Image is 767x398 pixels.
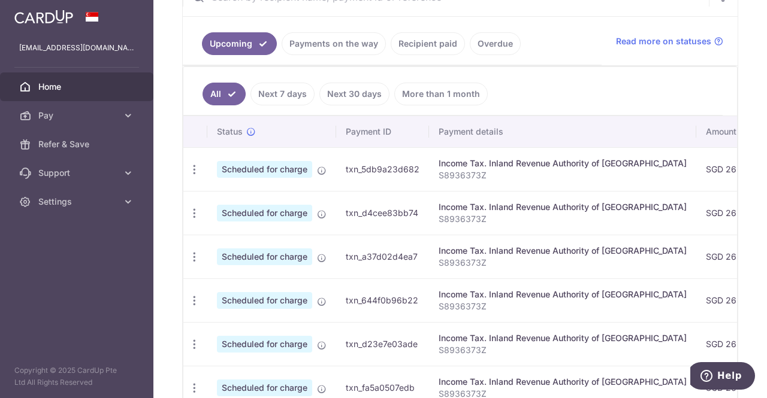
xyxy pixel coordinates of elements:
td: txn_a37d02d4ea7 [336,235,429,278]
span: Scheduled for charge [217,336,312,353]
span: Scheduled for charge [217,161,312,178]
div: Income Tax. Inland Revenue Authority of [GEOGRAPHIC_DATA] [439,157,687,169]
div: Income Tax. Inland Revenue Authority of [GEOGRAPHIC_DATA] [439,245,687,257]
div: Income Tax. Inland Revenue Authority of [GEOGRAPHIC_DATA] [439,201,687,213]
p: [EMAIL_ADDRESS][DOMAIN_NAME] [19,42,134,54]
span: Scheduled for charge [217,292,312,309]
td: SGD 262.86 [696,278,765,322]
span: Scheduled for charge [217,205,312,221]
img: CardUp [14,10,73,24]
div: Income Tax. Inland Revenue Authority of [GEOGRAPHIC_DATA] [439,376,687,388]
span: Pay [38,110,117,121]
span: Amount [706,126,736,138]
a: Upcoming [202,32,277,55]
a: Next 30 days [319,83,389,105]
p: S8936373Z [439,169,687,181]
span: Read more on statuses [616,35,711,47]
p: S8936373Z [439,344,687,356]
td: SGD 262.86 [696,322,765,366]
td: SGD 262.86 [696,147,765,191]
th: Payment details [429,116,696,147]
td: txn_5db9a23d682 [336,147,429,191]
span: Scheduled for charge [217,248,312,265]
a: Overdue [470,32,521,55]
p: S8936373Z [439,300,687,312]
span: Support [38,167,117,179]
span: Settings [38,196,117,208]
th: Payment ID [336,116,429,147]
td: SGD 262.86 [696,191,765,235]
td: txn_d23e7e03ade [336,322,429,366]
a: All [203,83,246,105]
td: txn_d4cee83bb74 [336,191,429,235]
a: More than 1 month [394,83,488,105]
span: Scheduled for charge [217,379,312,396]
div: Income Tax. Inland Revenue Authority of [GEOGRAPHIC_DATA] [439,332,687,344]
a: Next 7 days [250,83,315,105]
span: Refer & Save [38,138,117,150]
a: Recipient paid [391,32,465,55]
span: Status [217,126,243,138]
iframe: Opens a widget where you can find more information [690,362,755,392]
span: Home [38,81,117,93]
p: S8936373Z [439,257,687,269]
p: S8936373Z [439,213,687,225]
td: SGD 262.86 [696,235,765,278]
div: Income Tax. Inland Revenue Authority of [GEOGRAPHIC_DATA] [439,288,687,300]
a: Payments on the way [282,32,386,55]
a: Read more on statuses [616,35,723,47]
td: txn_644f0b96b22 [336,278,429,322]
